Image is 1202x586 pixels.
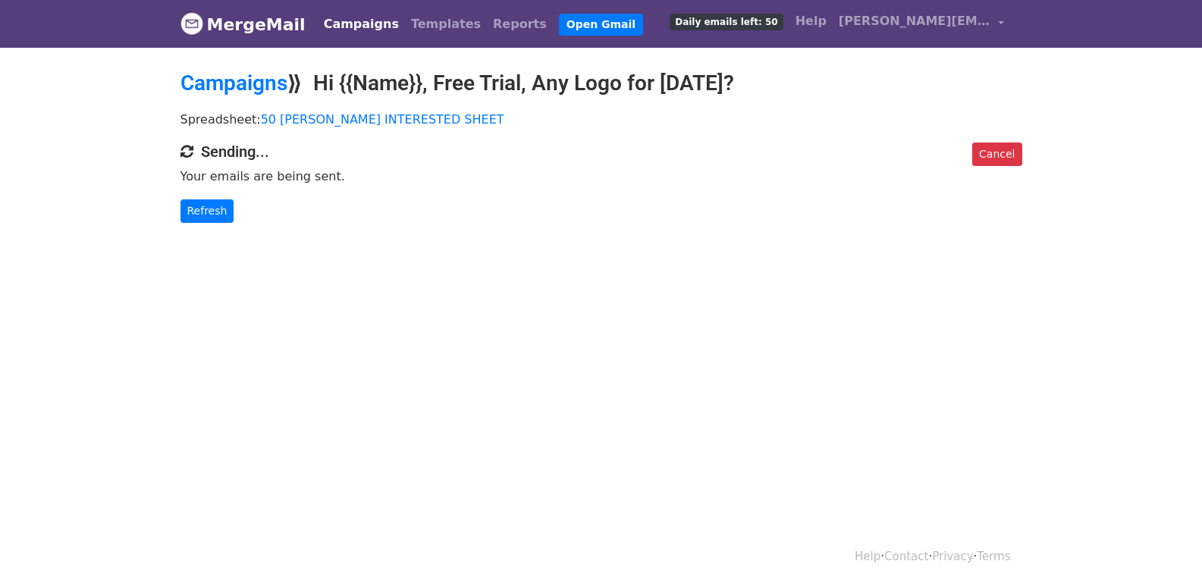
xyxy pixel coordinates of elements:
[559,14,643,36] a: Open Gmail
[261,112,504,127] a: 50 [PERSON_NAME] INTERESTED SHEET
[318,9,405,39] a: Campaigns
[180,71,1022,96] h2: ⟫ Hi {{Name}}, Free Trial, Any Logo for [DATE]?
[405,9,487,39] a: Templates
[180,71,287,96] a: Campaigns
[180,199,234,223] a: Refresh
[977,550,1010,563] a: Terms
[180,168,1022,184] p: Your emails are being sent.
[670,14,783,30] span: Daily emails left: 50
[932,550,973,563] a: Privacy
[487,9,553,39] a: Reports
[180,8,306,40] a: MergeMail
[180,143,1022,161] h4: Sending...
[884,550,928,563] a: Contact
[664,6,789,36] a: Daily emails left: 50
[855,550,880,563] a: Help
[839,12,990,30] span: [PERSON_NAME][EMAIL_ADDRESS][DOMAIN_NAME]
[180,111,1022,127] p: Spreadsheet:
[972,143,1022,166] a: Cancel
[833,6,1010,42] a: [PERSON_NAME][EMAIL_ADDRESS][DOMAIN_NAME]
[180,12,203,35] img: MergeMail logo
[789,6,833,36] a: Help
